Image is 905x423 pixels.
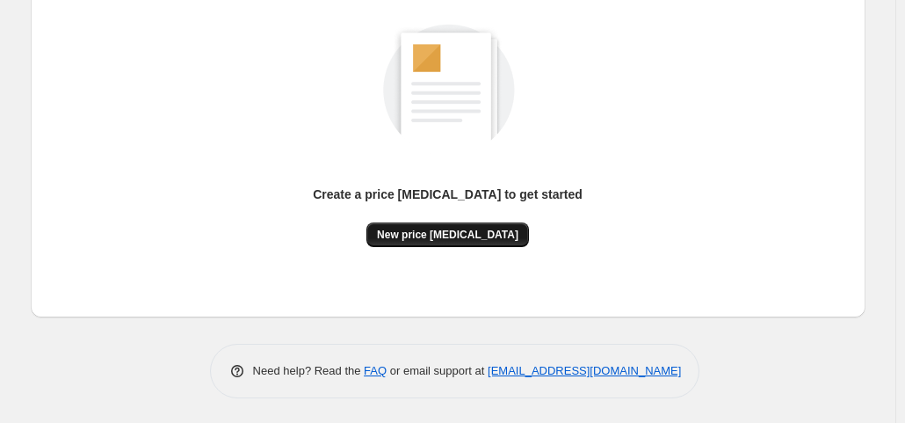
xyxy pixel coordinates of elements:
span: or email support at [387,364,488,377]
span: Need help? Read the [253,364,365,377]
a: FAQ [364,364,387,377]
p: Create a price [MEDICAL_DATA] to get started [313,186,583,203]
a: [EMAIL_ADDRESS][DOMAIN_NAME] [488,364,681,377]
span: New price [MEDICAL_DATA] [377,228,518,242]
button: New price [MEDICAL_DATA] [366,222,529,247]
